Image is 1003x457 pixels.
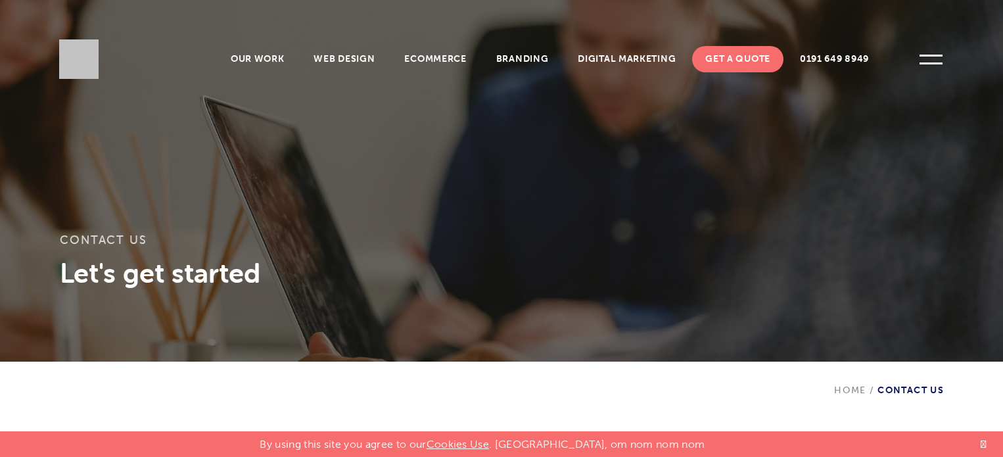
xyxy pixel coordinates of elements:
[787,46,882,72] a: 0191 649 8949
[834,385,866,396] a: Home
[483,46,562,72] a: Branding
[300,46,388,72] a: Web Design
[834,362,944,396] div: Contact Us
[427,438,490,450] a: Cookies Use
[391,46,479,72] a: Ecommerce
[565,46,689,72] a: Digital Marketing
[260,431,705,450] p: By using this site you agree to our . [GEOGRAPHIC_DATA], om nom nom nom
[692,46,783,72] a: Get A Quote
[866,385,877,396] span: /
[59,39,99,79] img: Sleeky Web Design Newcastle
[60,256,943,289] h3: Let's get started
[60,233,943,256] h1: Contact Us
[218,46,298,72] a: Our Work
